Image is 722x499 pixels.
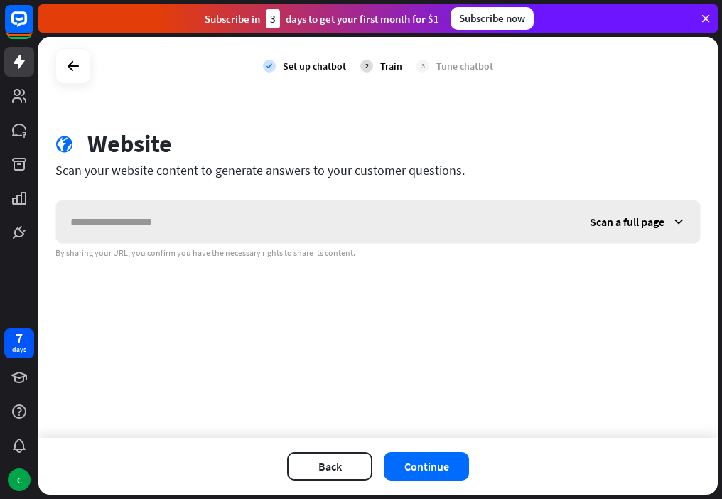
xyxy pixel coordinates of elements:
div: Scan your website content to generate answers to your customer questions. [55,162,701,178]
div: Subscribe now [451,7,534,30]
button: Back [287,452,372,481]
div: Subscribe in days to get your first month for $1 [205,9,439,28]
div: Tune chatbot [436,60,493,73]
div: days [12,345,26,355]
a: 7 days [4,328,34,358]
i: check [263,60,276,73]
div: 3 [416,60,429,73]
div: By sharing your URL, you confirm you have the necessary rights to share its content. [55,247,701,259]
span: Scan a full page [590,215,664,229]
div: 2 [360,60,373,73]
div: C [8,468,31,491]
i: globe [55,136,73,154]
div: Train [380,60,402,73]
button: Open LiveChat chat widget [11,6,54,48]
div: Set up chatbot [283,60,346,73]
button: Continue [384,452,469,481]
div: Website [87,129,172,159]
div: 3 [266,9,280,28]
div: 7 [16,332,23,345]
